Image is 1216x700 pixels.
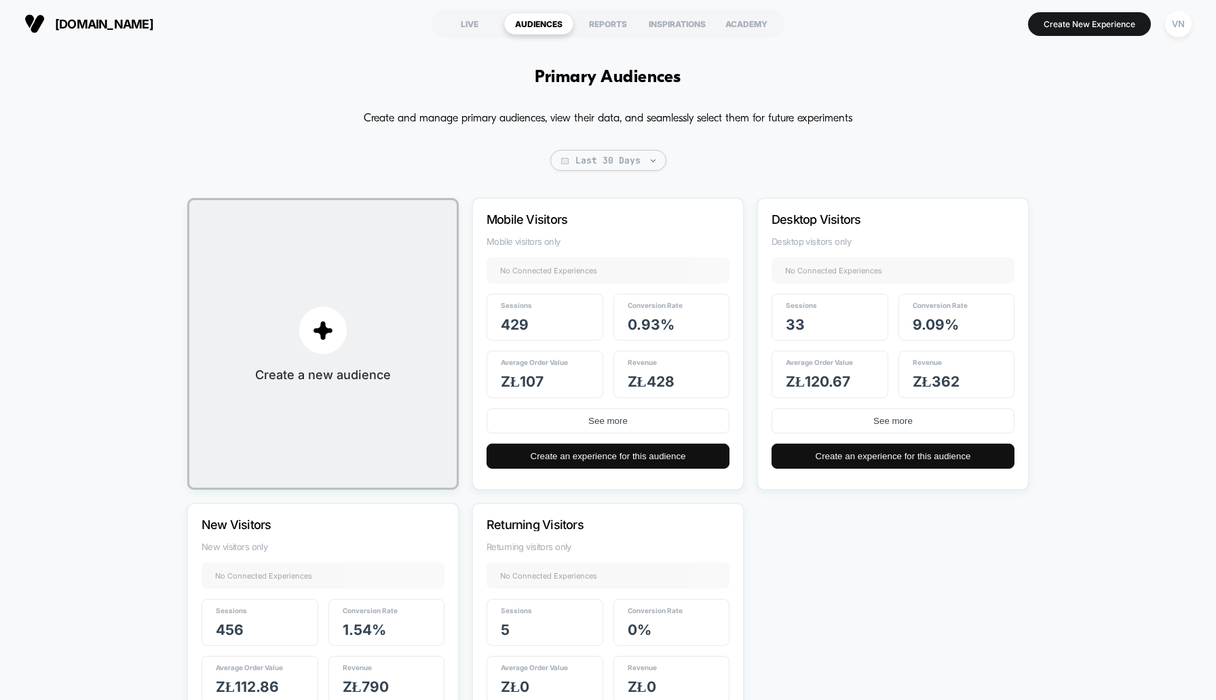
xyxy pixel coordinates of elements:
img: calendar [561,157,569,164]
p: Mobile Visitors [487,212,693,226]
button: [DOMAIN_NAME] [20,13,157,35]
span: 0 % [628,621,651,638]
span: 429 [501,316,529,333]
button: Create New Experience [1028,12,1151,36]
span: zł 790 [343,678,389,696]
div: ACADEMY [712,13,781,35]
span: zł 0 [501,678,529,696]
span: zł 0 [628,678,656,696]
p: Desktop Visitors [772,212,978,226]
span: Average Order Value [501,358,568,366]
div: LIVE [435,13,504,35]
span: Sessions [501,606,532,615]
div: VN [1165,11,1192,37]
span: Revenue [628,663,657,672]
span: 9.09 % [913,316,959,333]
span: Average Order Value [786,358,853,366]
span: Sessions [786,301,817,309]
p: Create and manage primary audiences, view their data, and seamlessly select them for future exper... [364,108,852,130]
button: plusCreate a new audience [187,198,459,490]
div: INSPIRATIONS [643,13,712,35]
span: Conversion Rate [628,606,683,615]
span: 456 [216,621,244,638]
span: Revenue [343,663,372,672]
span: Average Order Value [216,663,283,672]
span: Revenue [913,358,942,366]
span: Last 30 Days [550,150,666,171]
button: See more [487,408,729,433]
span: Conversion Rate [343,606,398,615]
span: Conversion Rate [913,301,968,309]
button: See more [772,408,1014,433]
button: Create an experience for this audience [772,444,1014,469]
span: Sessions [501,301,532,309]
span: Desktop visitors only [772,236,1014,247]
span: Average Order Value [501,663,568,672]
button: VN [1161,10,1196,38]
span: 33 [786,316,805,333]
p: New Visitors [202,518,408,531]
button: Create an experience for this audience [487,444,729,469]
img: plus [313,320,333,341]
span: Create a new audience [255,368,391,382]
span: Sessions [216,606,247,615]
span: zł 428 [628,373,674,391]
div: REPORTS [573,13,643,35]
span: zł 107 [501,373,544,391]
img: end [651,159,655,162]
span: [DOMAIN_NAME] [55,17,153,31]
img: Visually logo [24,14,45,34]
span: zł 112.86 [216,678,279,696]
span: Mobile visitors only [487,236,729,247]
span: zł 362 [913,373,959,391]
span: New visitors only [202,541,444,552]
span: Conversion Rate [628,301,683,309]
span: 1.54 % [343,621,386,638]
span: 5 [501,621,510,638]
span: zł 120.67 [786,373,850,391]
span: 0.93 % [628,316,674,333]
p: Returning Visitors [487,518,693,531]
div: AUDIENCES [504,13,573,35]
span: Returning visitors only [487,541,729,552]
h1: Primary Audiences [535,68,681,87]
span: Revenue [628,358,657,366]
